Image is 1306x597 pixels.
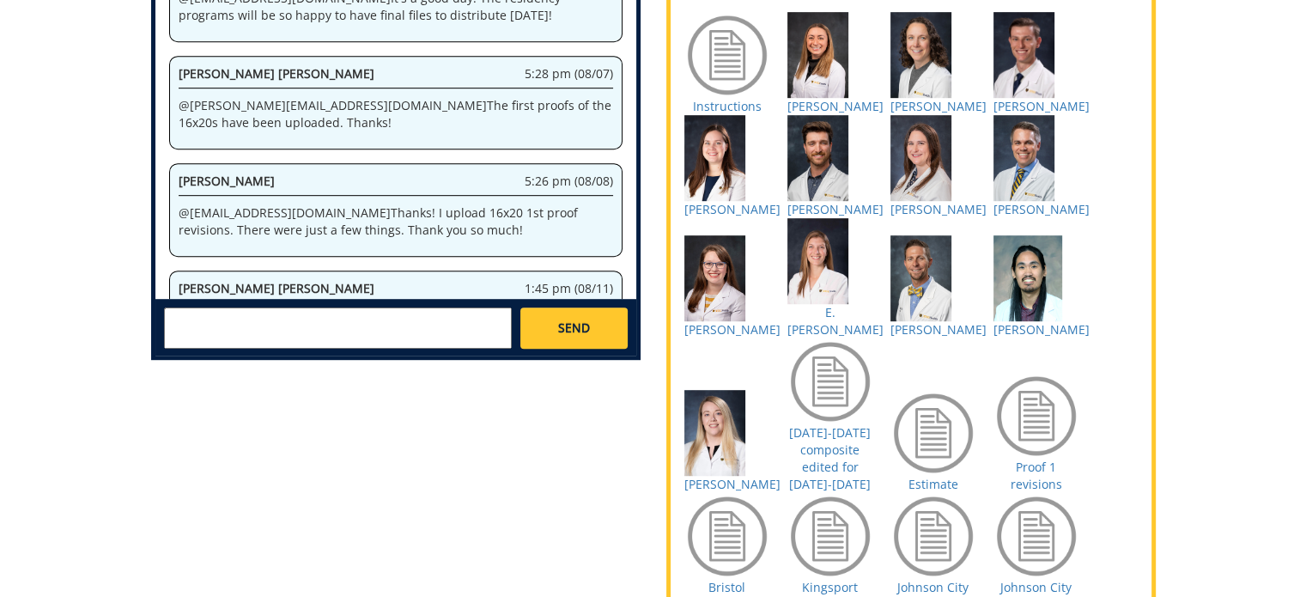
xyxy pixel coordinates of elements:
a: Proof 1 revisions [1011,459,1062,492]
span: SEND [558,320,590,337]
a: [PERSON_NAME] [684,476,781,492]
textarea: messageToSend [164,308,512,349]
a: [PERSON_NAME] [993,321,1090,338]
a: [DATE]-[DATE] composite edited for [DATE]-[DATE] [789,424,871,492]
a: [PERSON_NAME] [993,98,1090,114]
a: E. [PERSON_NAME] [787,304,884,338]
a: [PERSON_NAME] [890,321,987,338]
a: [PERSON_NAME] [890,201,987,217]
p: @ [PERSON_NAME][EMAIL_ADDRESS][DOMAIN_NAME] The first proofs of the 16x20s have been uploaded. Th... [179,97,613,131]
span: 1:45 pm (08/11) [525,280,613,297]
a: [PERSON_NAME] [787,98,884,114]
a: Estimate [908,476,958,492]
a: [PERSON_NAME] [890,98,987,114]
a: [PERSON_NAME] [684,201,781,217]
span: [PERSON_NAME] [179,173,275,189]
span: [PERSON_NAME] [PERSON_NAME] [179,280,374,296]
span: 5:26 pm (08/08) [525,173,613,190]
a: Instructions [693,98,762,114]
a: [PERSON_NAME] [787,201,884,217]
a: [PERSON_NAME] [684,321,781,338]
a: [PERSON_NAME] [993,201,1090,217]
span: [PERSON_NAME] [PERSON_NAME] [179,65,374,82]
span: 5:28 pm (08/07) [525,65,613,82]
a: SEND [520,308,627,349]
p: @ [EMAIL_ADDRESS][DOMAIN_NAME] Thanks! I upload 16x20 1st proof revisions. There were just a few ... [179,204,613,239]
